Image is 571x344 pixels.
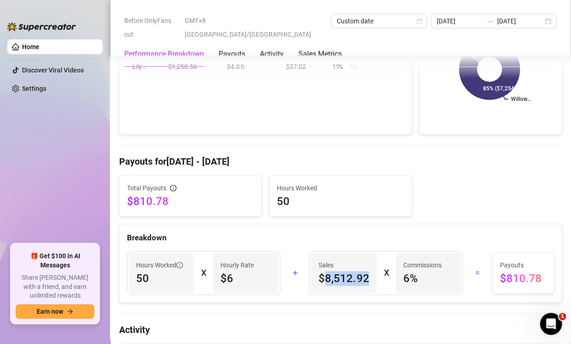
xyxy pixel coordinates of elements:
iframe: Intercom live chat [540,313,562,335]
span: $810.78 [500,271,546,286]
h4: Activity [119,323,562,336]
span: Earn now [37,308,63,315]
div: Performance Breakdown [124,49,204,60]
span: 1 [559,313,566,320]
span: Hours Worked [136,260,183,270]
a: Discover Viral Videos [22,67,84,74]
span: Before OnlyFans cut [124,14,179,41]
span: 50 [136,271,187,286]
span: to [486,17,494,25]
img: logo-BBDzfeDw.svg [7,22,76,31]
span: Hours Worked [277,183,404,193]
div: Sales Metrics [298,49,342,60]
a: Home [22,43,39,50]
span: Sales [318,260,369,270]
h4: Payouts for [DATE] - [DATE] [119,155,562,168]
article: Commissions [403,260,442,270]
div: Breakdown [127,232,554,244]
input: Start date [436,16,482,26]
span: $6 [220,271,271,286]
article: Hourly Rate [220,260,254,270]
span: 6 % [403,271,454,286]
span: 50 [277,194,404,209]
div: X [384,266,389,280]
span: GMT+8 [GEOGRAPHIC_DATA]/[GEOGRAPHIC_DATA] [184,14,325,41]
button: Earn nowarrow-right [16,304,94,319]
input: End date [497,16,543,26]
div: X [201,266,206,280]
span: Share [PERSON_NAME] with a friend, and earn unlimited rewards [16,273,94,300]
span: arrow-right [67,308,73,315]
text: Willow… [511,96,530,102]
div: Payouts [219,49,245,60]
span: $810.78 [127,194,254,209]
span: swap-right [486,17,494,25]
div: + [286,266,304,280]
span: Payouts [500,260,546,270]
span: info-circle [170,185,176,191]
div: = [468,266,487,280]
span: Total Payouts [127,183,166,193]
span: info-circle [176,262,183,268]
a: Settings [22,85,46,92]
span: 🎁 Get $100 in AI Messages [16,252,94,270]
div: Activity [260,49,284,60]
span: Custom date [336,14,422,28]
span: $8,512.92 [318,271,369,286]
span: calendar [417,18,422,24]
